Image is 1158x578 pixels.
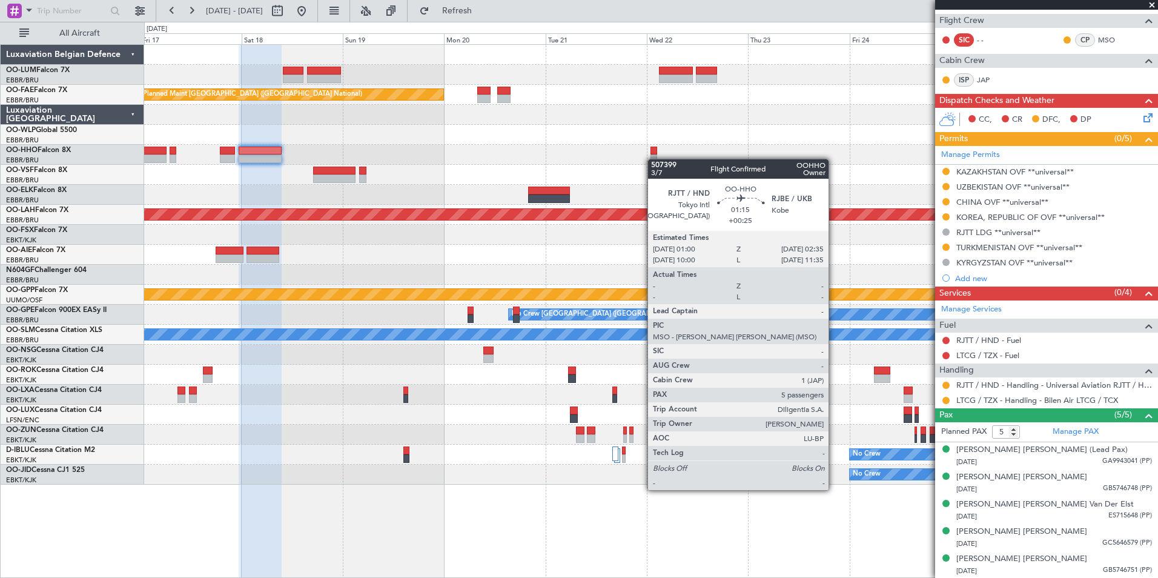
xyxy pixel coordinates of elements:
span: Flight Crew [939,14,984,28]
span: D-IBLU [6,447,30,454]
a: EBKT/KJK [6,436,36,445]
span: GB5746748 (PP) [1103,483,1152,494]
a: EBBR/BRU [6,76,39,85]
span: [DATE] [956,485,977,494]
a: EBBR/BRU [6,256,39,265]
span: GC5646579 (PP) [1102,538,1152,548]
a: UUMO/OSF [6,296,42,305]
a: Manage Services [941,304,1002,316]
a: EBBR/BRU [6,176,39,185]
span: OO-LUX [6,407,35,414]
span: GA9943041 (PP) [1102,456,1152,467]
a: EBBR/BRU [6,216,39,225]
a: OO-WLPGlobal 5500 [6,127,77,134]
a: MSO [1098,35,1125,45]
a: N604GFChallenger 604 [6,267,87,274]
div: No Crew [853,465,881,483]
a: EBKT/KJK [6,236,36,245]
a: EBKT/KJK [6,356,36,365]
div: RJTT LDG **universal** [956,227,1041,238]
a: EBKT/KJK [6,456,36,465]
span: Refresh [432,7,483,15]
div: [PERSON_NAME] [PERSON_NAME] [956,553,1087,565]
div: Fri 17 [140,33,241,44]
div: Mon 20 [444,33,545,44]
a: EBKT/KJK [6,476,36,485]
div: Tue 21 [546,33,647,44]
span: Handling [939,364,974,377]
a: OO-LXACessna Citation CJ4 [6,387,102,394]
span: OO-FSX [6,227,34,234]
label: Planned PAX [941,426,987,438]
div: Thu 23 [748,33,849,44]
span: [DATE] - [DATE] [206,5,263,16]
div: Sun 19 [343,33,444,44]
span: (0/5) [1114,132,1132,145]
div: TURKMENISTAN OVF **universal** [956,242,1082,253]
input: Trip Number [37,2,107,20]
span: OO-GPP [6,287,35,294]
span: OO-FAE [6,87,34,94]
div: No Crew [853,445,881,463]
a: EBBR/BRU [6,156,39,165]
span: Services [939,287,971,301]
div: - - [977,35,1004,45]
a: OO-JIDCessna CJ1 525 [6,467,85,474]
span: Permits [939,132,968,146]
div: Fri 24 [850,33,951,44]
span: OO-ROK [6,367,36,374]
div: [DATE] [147,24,167,35]
span: OO-AIE [6,247,32,254]
div: SIC [954,33,974,47]
span: OO-LUM [6,67,36,74]
span: (0/4) [1114,286,1132,299]
a: EBKT/KJK [6,376,36,385]
span: [DATE] [956,457,977,467]
span: OO-WLP [6,127,36,134]
a: OO-SLMCessna Citation XLS [6,327,102,334]
span: OO-JID [6,467,31,474]
a: OO-VSFFalcon 8X [6,167,67,174]
span: OO-NSG [6,347,36,354]
span: (5/5) [1114,408,1132,421]
a: OO-NSGCessna Citation CJ4 [6,347,104,354]
a: EBBR/BRU [6,196,39,205]
span: OO-ELK [6,187,33,194]
a: OO-LAHFalcon 7X [6,207,68,214]
span: Dispatch Checks and Weather [939,94,1054,108]
button: Refresh [414,1,486,21]
div: KAZAKHSTAN OVF **universal** [956,167,1074,177]
a: OO-ZUNCessna Citation CJ4 [6,427,104,434]
a: D-IBLUCessna Citation M2 [6,447,95,454]
span: DFC, [1042,114,1060,126]
a: OO-LUXCessna Citation CJ4 [6,407,102,414]
span: OO-LAH [6,207,35,214]
span: [DATE] [956,566,977,576]
a: EBBR/BRU [6,316,39,325]
a: Manage Permits [941,149,1000,161]
a: LTCG / TZX - Fuel [956,350,1019,360]
a: LTCG / TZX - Handling - Bilen Air LTCG / TCX [956,395,1118,405]
span: Fuel [939,319,956,333]
span: CR [1012,114,1022,126]
div: [PERSON_NAME] [PERSON_NAME] Van Der Elst [956,499,1134,511]
span: Pax [939,408,953,422]
div: UZBEKISTAN OVF **universal** [956,182,1070,192]
span: CC, [979,114,992,126]
a: RJTT / HND - Handling - Universal Aviation RJTT / HND [956,380,1152,390]
a: OO-LUMFalcon 7X [6,67,70,74]
span: Cabin Crew [939,54,985,68]
span: OO-ZUN [6,427,36,434]
a: OO-GPEFalcon 900EX EASy II [6,307,107,314]
div: ISP [954,73,974,87]
span: OO-GPE [6,307,35,314]
a: OO-FAEFalcon 7X [6,87,67,94]
span: [DATE] [956,539,977,548]
div: [PERSON_NAME] [PERSON_NAME] [956,471,1087,483]
a: OO-ROKCessna Citation CJ4 [6,367,104,374]
div: Planned Maint [GEOGRAPHIC_DATA] ([GEOGRAPHIC_DATA] National) [143,85,362,104]
div: [PERSON_NAME] [PERSON_NAME] [956,526,1087,538]
a: OO-ELKFalcon 8X [6,187,67,194]
div: Wed 22 [647,33,748,44]
a: OO-FSXFalcon 7X [6,227,67,234]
